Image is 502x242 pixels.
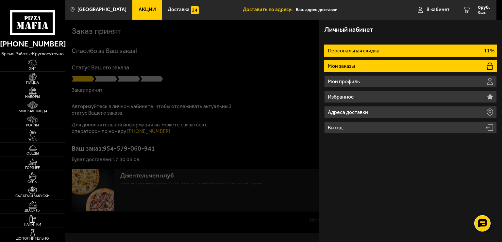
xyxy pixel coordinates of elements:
p: Выход [328,125,344,130]
span: В кабинет [427,7,450,12]
p: Мои заказы [328,64,356,69]
span: Доставить по адресу: [243,7,296,12]
span: Доставка [168,7,190,12]
h3: Личный кабинет [324,26,373,33]
p: Избранное [328,94,355,100]
p: Мой профиль [328,79,361,84]
p: 11% [484,48,494,53]
span: 0 шт. [478,10,490,14]
span: [GEOGRAPHIC_DATA] [77,7,126,12]
input: Ваш адрес доставки [296,4,396,16]
span: 0 руб. [478,5,490,10]
img: 15daf4d41897b9f0e9f617042186c801.svg [191,6,199,14]
span: Акции [139,7,156,12]
p: Персональная скидка [328,48,381,53]
p: Адреса доставки [328,110,369,115]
